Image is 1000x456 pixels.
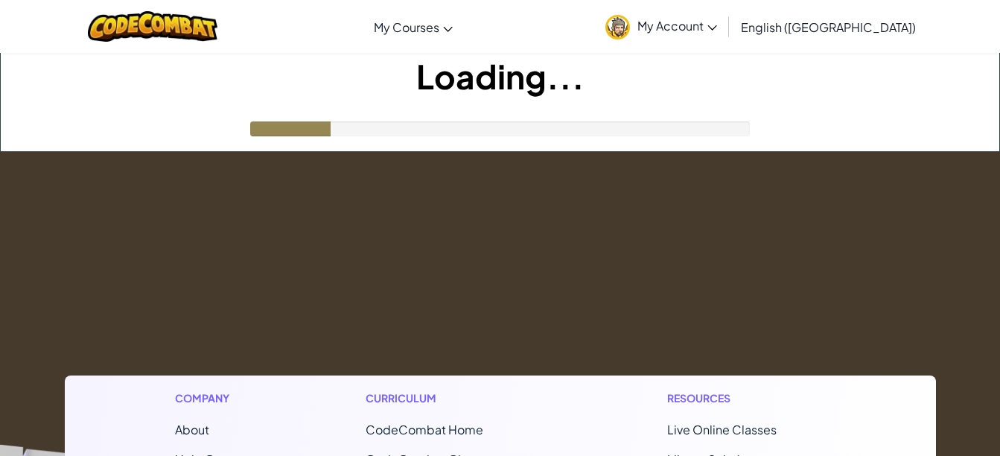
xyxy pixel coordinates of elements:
[175,422,209,437] a: About
[374,19,439,35] span: My Courses
[366,422,483,437] span: CodeCombat Home
[741,19,916,35] span: English ([GEOGRAPHIC_DATA])
[733,7,923,47] a: English ([GEOGRAPHIC_DATA])
[366,7,460,47] a: My Courses
[637,18,717,34] span: My Account
[88,11,218,42] img: CodeCombat logo
[175,390,244,406] h1: Company
[605,15,630,39] img: avatar
[598,3,724,50] a: My Account
[667,422,777,437] a: Live Online Classes
[667,390,826,406] h1: Resources
[1,53,999,99] h1: Loading...
[366,390,546,406] h1: Curriculum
